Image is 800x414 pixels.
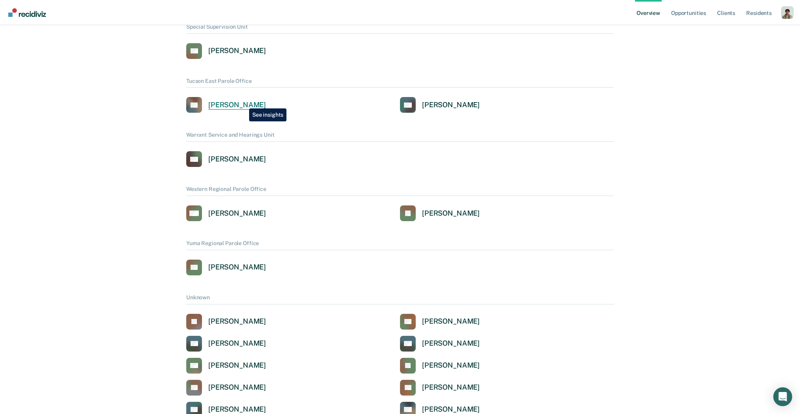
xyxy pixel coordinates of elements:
[186,132,614,142] div: Warrant Service and Hearings Unit
[422,383,480,392] div: [PERSON_NAME]
[208,155,266,164] div: [PERSON_NAME]
[208,339,266,348] div: [PERSON_NAME]
[186,314,266,330] a: [PERSON_NAME]
[208,263,266,272] div: [PERSON_NAME]
[400,97,480,113] a: [PERSON_NAME]
[186,78,614,88] div: Tucson East Parole Office
[186,294,614,304] div: Unknown
[422,101,480,110] div: [PERSON_NAME]
[186,240,614,250] div: Yuma Regional Parole Office
[400,336,480,352] a: [PERSON_NAME]
[781,6,794,19] button: Profile dropdown button
[186,97,266,113] a: [PERSON_NAME]
[186,43,266,59] a: [PERSON_NAME]
[186,358,266,374] a: [PERSON_NAME]
[400,358,480,374] a: [PERSON_NAME]
[208,317,266,326] div: [PERSON_NAME]
[186,186,614,196] div: Western Regional Parole Office
[208,383,266,392] div: [PERSON_NAME]
[208,209,266,218] div: [PERSON_NAME]
[208,46,266,55] div: [PERSON_NAME]
[208,101,266,110] div: [PERSON_NAME]
[422,339,480,348] div: [PERSON_NAME]
[186,380,266,396] a: [PERSON_NAME]
[422,405,480,414] div: [PERSON_NAME]
[186,205,266,221] a: [PERSON_NAME]
[208,361,266,370] div: [PERSON_NAME]
[422,361,480,370] div: [PERSON_NAME]
[400,380,480,396] a: [PERSON_NAME]
[773,387,792,406] div: Open Intercom Messenger
[400,314,480,330] a: [PERSON_NAME]
[186,336,266,352] a: [PERSON_NAME]
[422,209,480,218] div: [PERSON_NAME]
[208,405,266,414] div: [PERSON_NAME]
[186,260,266,275] a: [PERSON_NAME]
[186,24,614,34] div: Special Supervision Unit
[8,8,46,17] img: Recidiviz
[400,205,480,221] a: [PERSON_NAME]
[422,317,480,326] div: [PERSON_NAME]
[186,151,266,167] a: [PERSON_NAME]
